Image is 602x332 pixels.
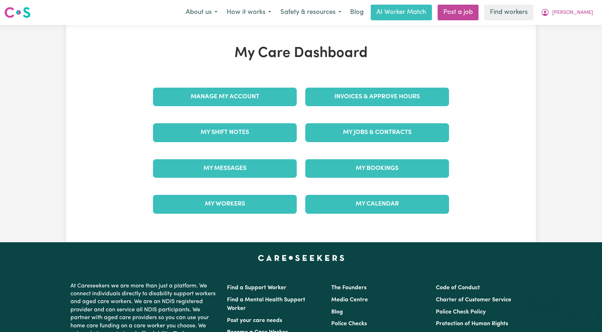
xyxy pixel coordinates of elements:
a: Blog [331,309,343,315]
a: Invoices & Approve Hours [305,88,449,106]
a: My Jobs & Contracts [305,123,449,142]
a: Blog [346,5,368,20]
a: Police Checks [331,321,367,327]
a: My Shift Notes [153,123,297,142]
a: Charter of Customer Service [436,297,511,303]
a: My Calendar [305,195,449,213]
a: Find workers [484,5,533,20]
h1: My Care Dashboard [149,45,453,62]
a: Careseekers logo [4,4,31,21]
button: About us [181,5,222,20]
button: Safety & resources [276,5,346,20]
button: My Account [536,5,598,20]
a: Post a job [438,5,479,20]
a: Find a Mental Health Support Worker [227,297,305,311]
a: Careseekers home page [258,255,344,261]
iframe: Close message [537,286,551,301]
a: Media Centre [331,297,368,303]
a: Code of Conduct [436,285,480,291]
a: Post your care needs [227,318,282,323]
a: My Messages [153,159,297,178]
a: My Workers [153,195,297,213]
button: How it works [222,5,276,20]
a: Protection of Human Rights [436,321,508,327]
a: Manage My Account [153,88,297,106]
span: [PERSON_NAME] [552,9,593,17]
a: Find a Support Worker [227,285,286,291]
a: The Founders [331,285,366,291]
a: AI Worker Match [371,5,432,20]
a: My Bookings [305,159,449,178]
img: Careseekers logo [4,6,31,19]
iframe: Button to launch messaging window [574,304,596,326]
a: Police Check Policy [436,309,486,315]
